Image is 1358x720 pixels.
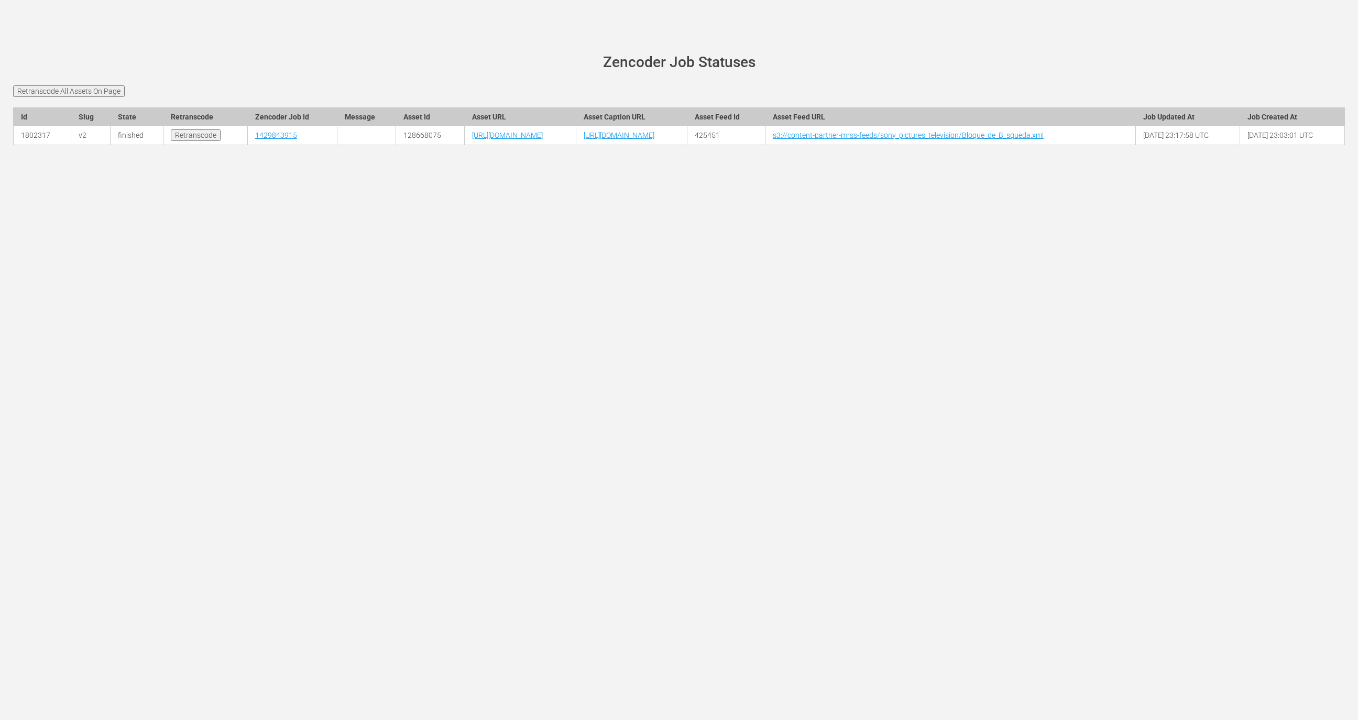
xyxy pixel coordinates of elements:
[773,131,1044,139] a: s3://content-partner-mrss-feeds/sony_pictures_television/Bloque_de_B_squeda.xml
[1136,107,1240,126] th: Job Updated At
[171,129,221,141] input: Retranscode
[255,131,297,139] a: 1429843915
[465,107,576,126] th: Asset URL
[396,107,465,126] th: Asset Id
[71,107,111,126] th: Slug
[14,126,71,145] td: 1802317
[111,126,163,145] td: finished
[71,126,111,145] td: v2
[765,107,1135,126] th: Asset Feed URL
[687,107,765,126] th: Asset Feed Id
[1240,107,1345,126] th: Job Created At
[247,107,337,126] th: Zencoder Job Id
[14,107,71,126] th: Id
[584,131,654,139] a: [URL][DOMAIN_NAME]
[1136,126,1240,145] td: [DATE] 23:17:58 UTC
[1240,126,1345,145] td: [DATE] 23:03:01 UTC
[576,107,687,126] th: Asset Caption URL
[472,131,543,139] a: [URL][DOMAIN_NAME]
[396,126,465,145] td: 128668075
[111,107,163,126] th: State
[337,107,396,126] th: Message
[687,126,765,145] td: 425451
[13,85,125,97] input: Retranscode All Assets On Page
[28,54,1330,71] h1: Zencoder Job Statuses
[163,107,248,126] th: Retranscode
